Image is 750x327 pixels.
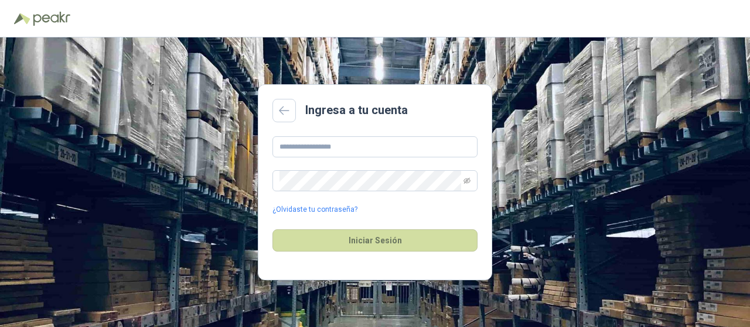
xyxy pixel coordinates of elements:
img: Peakr [33,12,70,26]
img: Logo [14,13,30,25]
span: eye-invisible [463,177,471,184]
h2: Ingresa a tu cuenta [305,101,408,119]
a: ¿Olvidaste tu contraseña? [272,204,357,215]
button: Iniciar Sesión [272,229,478,252]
